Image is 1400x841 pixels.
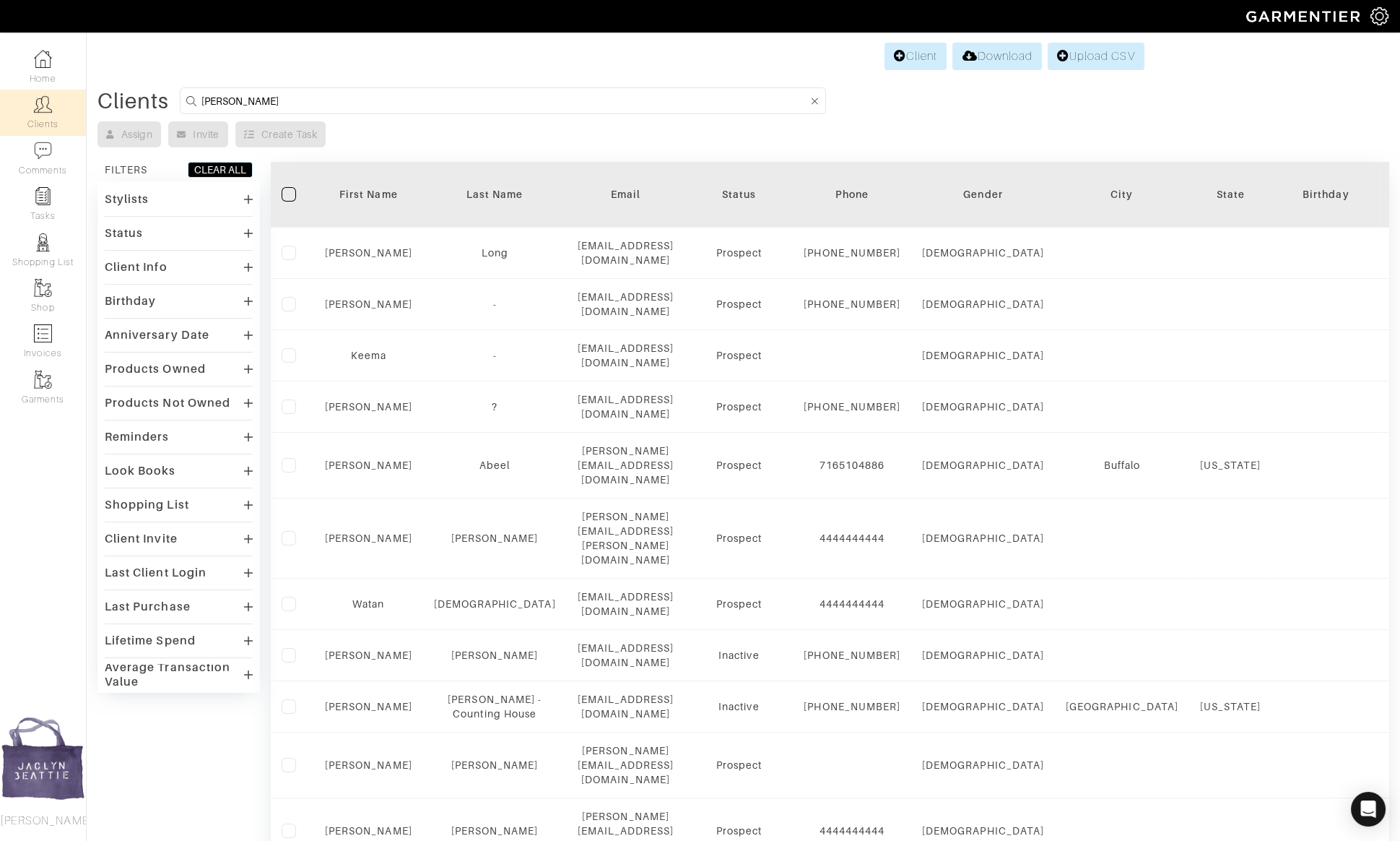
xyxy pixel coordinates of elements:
[804,187,900,202] div: Phone
[922,758,1044,772] div: [DEMOGRAPHIC_DATA]
[34,371,52,389] img: garments-icon-b7da505a4dc4fd61783c78ac3ca0ef83fa9d6f193b1c9dc38574b1d14d53ca28.png
[578,743,674,787] div: [PERSON_NAME][EMAIL_ADDRESS][DOMAIN_NAME]
[922,348,1044,363] div: [DEMOGRAPHIC_DATA]
[695,187,782,202] div: Status
[34,142,52,160] img: comment-icon-a0a6a9ef722e966f86d9cbdc48e553b5cf19dbc54f86b18d962a5391bc8f6eb6.png
[325,759,412,771] a: [PERSON_NAME]
[423,162,567,228] th: Toggle SortBy
[922,458,1044,473] div: [DEMOGRAPHIC_DATA]
[922,531,1044,545] div: [DEMOGRAPHIC_DATA]
[34,187,52,205] img: reminder-icon-8004d30b9f0a5d33ae49ab947aed9ed385cf756f9e5892f1edd6e32f2345188e.png
[451,825,539,837] a: [PERSON_NAME]
[105,566,206,580] div: Last Client Login
[105,294,156,309] div: Birthday
[1066,699,1178,714] div: [GEOGRAPHIC_DATA]
[911,162,1055,228] th: Toggle SortBy
[105,328,209,342] div: Anniversary Date
[34,95,52,113] img: clients-icon-6bae9207a08558b7cb47a8932f037763ab4055f8c8b6bfacd5dc20c3e0201464.png
[804,699,900,714] div: [PHONE_NUMBER]
[314,162,423,228] th: Toggle SortBy
[952,43,1041,70] a: Download
[325,701,412,712] a: [PERSON_NAME]
[1066,187,1178,202] div: City
[695,699,782,714] div: Inactive
[352,598,384,610] a: Watan
[1066,458,1178,473] div: Buffalo
[492,401,497,413] a: ?
[34,233,52,251] img: stylists-icon-eb353228a002819b7ec25b43dbf5f0378dd9e0616d9560372ff212230b889e62.png
[804,824,900,838] div: 4444444444
[325,401,412,413] a: [PERSON_NAME]
[695,531,782,545] div: Prospect
[578,692,674,721] div: [EMAIL_ADDRESS][DOMAIN_NAME]
[448,694,542,720] a: [PERSON_NAME] - Counting House
[1048,43,1144,70] a: Upload CSV
[804,458,900,473] div: 7165104886
[578,392,674,421] div: [EMAIL_ADDRESS][DOMAIN_NAME]
[493,350,497,361] a: -
[695,824,782,838] div: Prospect
[105,498,189,512] div: Shopping List
[105,660,244,689] div: Average Transaction Value
[325,650,412,661] a: [PERSON_NAME]
[351,350,386,361] a: Keema
[325,247,412,259] a: [PERSON_NAME]
[684,162,793,228] th: Toggle SortBy
[201,92,807,110] input: Search by name, email, phone, city, or state
[105,260,168,275] div: Client Info
[105,532,178,546] div: Client Invite
[1239,4,1370,29] img: garmentier-logo-header-white-b43fb05a5012e4ada735d5af1a66efaba907eab6374d6393d1fbf88cb4ef424d.png
[194,163,246,177] div: CLEAR ALL
[451,759,539,771] a: [PERSON_NAME]
[695,648,782,663] div: Inactive
[1282,187,1369,202] div: Birthday
[695,597,782,611] div: Prospect
[188,162,253,178] button: CLEAR ALL
[105,163,147,177] div: FILTERS
[1351,792,1386,827] div: Open Intercom Messenger
[578,444,674,487] div: [PERSON_NAME][EMAIL_ADDRESS][DOMAIN_NAME]
[1370,7,1388,25] img: gear-icon-white-bd11855cb880d31180b6d7d6211b90ccbf57a29d726f0c71d8c61bd08dd39cc2.png
[578,641,674,670] div: [EMAIL_ADDRESS][DOMAIN_NAME]
[451,650,539,661] a: [PERSON_NAME]
[434,187,556,202] div: Last Name
[922,400,1044,414] div: [DEMOGRAPHIC_DATA]
[922,187,1044,202] div: Gender
[922,648,1044,663] div: [DEMOGRAPHIC_DATA]
[578,341,674,370] div: [EMAIL_ADDRESS][DOMAIN_NAME]
[804,297,900,311] div: [PHONE_NUMBER]
[434,598,556,610] a: [DEMOGRAPHIC_DATA]
[578,590,674,618] div: [EMAIL_ADDRESS][DOMAIN_NAME]
[922,824,1044,838] div: [DEMOGRAPHIC_DATA]
[578,187,674,202] div: Email
[105,362,206,376] div: Products Owned
[479,460,510,471] a: Abeel
[105,464,176,478] div: Look Books
[105,396,230,410] div: Products Not Owned
[97,94,169,108] div: Clients
[1200,187,1261,202] div: State
[695,246,782,260] div: Prospect
[1271,162,1380,228] th: Toggle SortBy
[105,634,196,648] div: Lifetime Spend
[695,348,782,363] div: Prospect
[105,600,191,614] div: Last Purchase
[804,400,900,414] div: [PHONE_NUMBER]
[884,43,947,70] a: Client
[482,247,508,259] a: Long
[105,430,169,444] div: Reminders
[695,400,782,414] div: Prospect
[493,298,497,310] a: -
[695,758,782,772] div: Prospect
[695,297,782,311] div: Prospect
[922,297,1044,311] div: [DEMOGRAPHIC_DATA]
[325,532,412,544] a: [PERSON_NAME]
[695,458,782,473] div: Prospect
[804,648,900,663] div: [PHONE_NUMBER]
[451,532,539,544] a: [PERSON_NAME]
[804,597,900,611] div: 4444444444
[804,246,900,260] div: [PHONE_NUMBER]
[578,290,674,319] div: [EMAIL_ADDRESS][DOMAIN_NAME]
[34,279,52,297] img: garments-icon-b7da505a4dc4fd61783c78ac3ca0ef83fa9d6f193b1c9dc38574b1d14d53ca28.png
[922,597,1044,611] div: [DEMOGRAPHIC_DATA]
